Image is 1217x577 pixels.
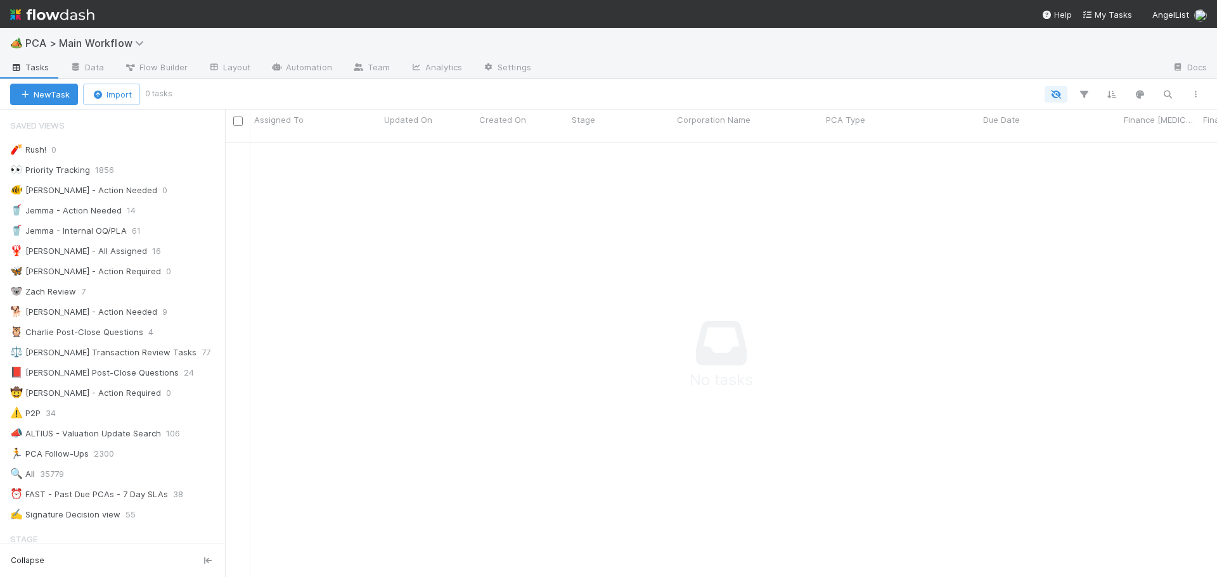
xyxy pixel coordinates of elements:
[152,243,174,259] span: 16
[400,58,472,79] a: Analytics
[10,324,143,340] div: Charlie Post-Close Questions
[826,113,865,126] span: PCA Type
[1082,10,1132,20] span: My Tasks
[145,88,172,99] small: 0 tasks
[261,58,342,79] a: Automation
[127,203,148,219] span: 14
[126,507,148,523] span: 55
[10,468,23,479] span: 🔍
[132,223,153,239] span: 61
[10,448,23,459] span: 🏃
[1124,113,1196,126] span: Finance [MEDICAL_DATA] Due Date
[10,265,23,276] span: 🦋
[10,385,161,401] div: [PERSON_NAME] - Action Required
[472,58,541,79] a: Settings
[166,426,193,441] span: 106
[10,488,23,499] span: ⏰
[10,367,23,377] span: 📕
[10,365,179,381] div: [PERSON_NAME] Post-Close Questions
[10,203,122,219] div: Jemma - Action Needed
[254,113,304,126] span: Assigned To
[1162,58,1217,79] a: Docs
[81,284,98,300] span: 7
[1082,8,1132,21] a: My Tasks
[10,184,23,195] span: 🐠
[10,507,120,523] div: Signature Decision view
[677,113,750,126] span: Corporation Name
[10,164,23,175] span: 👀
[233,117,243,126] input: Toggle All Rows Selected
[184,365,207,381] span: 24
[10,4,94,25] img: logo-inverted-e16ddd16eac7371096b0.svg
[1194,9,1207,22] img: avatar_030f5503-c087-43c2-95d1-dd8963b2926c.png
[10,346,23,357] span: ⚖️
[10,486,168,502] div: FAST - Past Due PCAs - 7 Day SLAs
[10,284,76,300] div: Zach Review
[114,58,198,79] a: Flow Builder
[10,526,37,552] span: Stage
[10,286,23,296] span: 🐨
[1152,10,1189,20] span: AngelList
[10,144,23,155] span: 🧨
[40,466,77,482] span: 35779
[10,306,23,317] span: 🐕
[10,407,23,418] span: ⚠️
[46,405,68,421] span: 34
[1041,8,1072,21] div: Help
[983,113,1020,126] span: Due Date
[94,446,127,462] span: 2300
[10,245,23,256] span: 🦞
[342,58,400,79] a: Team
[479,113,526,126] span: Created On
[10,426,161,441] div: ALTIUS - Valuation Update Search
[10,84,78,105] button: NewTask
[25,37,150,49] span: PCA > Main Workflow
[10,162,90,178] div: Priority Tracking
[148,324,166,340] span: 4
[166,263,184,279] span: 0
[10,446,89,462] div: PCA Follow-Ups
[10,223,127,239] div: Jemma - Internal OQ/PLA
[173,486,196,502] span: 38
[10,142,46,158] div: Rush!
[166,385,184,401] span: 0
[10,61,49,73] span: Tasks
[10,345,196,360] div: [PERSON_NAME] Transaction Review Tasks
[198,58,261,79] a: Layout
[10,326,23,337] span: 🦉
[10,37,23,48] span: 🏕️
[10,263,161,279] div: [PERSON_NAME] - Action Required
[572,113,595,126] span: Stage
[51,142,69,158] span: 0
[10,243,147,259] div: [PERSON_NAME] - All Assigned
[10,509,23,519] span: ✍️
[95,162,127,178] span: 1856
[10,304,157,320] div: [PERSON_NAME] - Action Needed
[83,84,140,105] button: Import
[10,428,23,438] span: 📣
[60,58,114,79] a: Data
[10,182,157,198] div: [PERSON_NAME] - Action Needed
[10,113,65,138] span: Saved Views
[10,466,35,482] div: All
[10,387,23,398] span: 🤠
[384,113,432,126] span: Updated On
[10,225,23,236] span: 🥤
[162,304,180,320] span: 9
[202,345,223,360] span: 77
[10,405,41,421] div: P2P
[162,182,180,198] span: 0
[124,61,188,73] span: Flow Builder
[11,555,44,566] span: Collapse
[10,205,23,215] span: 🥤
